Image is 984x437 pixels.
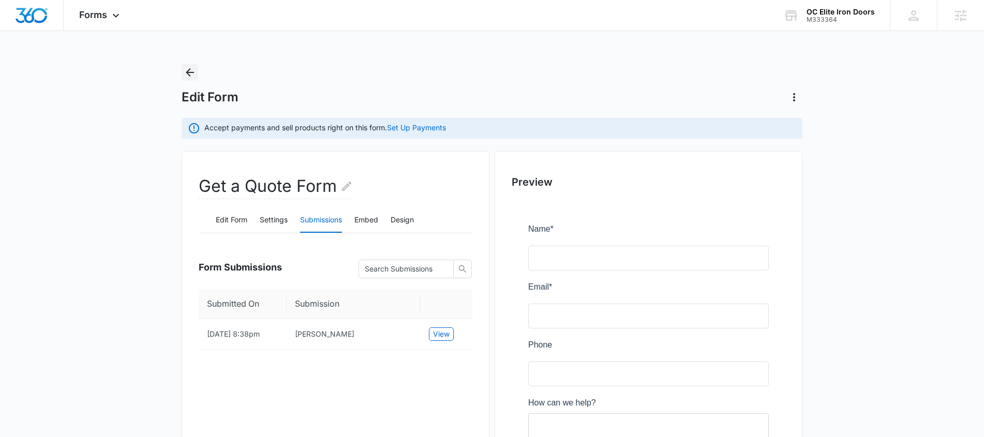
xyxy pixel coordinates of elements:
[216,208,247,233] button: Edit Form
[429,327,454,341] button: View
[340,174,353,199] button: Edit Form Name
[199,260,282,274] span: Form Submissions
[199,289,287,319] th: Submitted On
[365,263,439,275] input: Search Submissions
[287,289,421,319] th: Submission
[454,265,471,273] span: search
[512,174,785,190] h2: Preview
[10,328,85,340] label: Aluminium Windows
[786,89,802,106] button: Actions
[10,278,61,291] label: Iron Windows
[199,174,353,199] h2: Get a Quote Form
[79,9,107,20] span: Forms
[387,123,446,132] a: Set Up Payments
[10,295,103,307] label: Iron Work for Contractors
[391,208,414,233] button: Design
[199,319,287,350] td: [DATE] 8:38pm
[10,262,49,274] label: Iron Doors
[354,208,378,233] button: Embed
[300,208,342,233] button: Submissions
[207,297,271,310] span: Submitted On
[807,8,875,16] div: account name
[182,64,198,81] button: Back
[453,260,472,278] button: search
[260,208,288,233] button: Settings
[204,122,446,133] p: Accept payments and sell products right on this form.
[10,311,73,324] label: Aluminium Doors
[287,319,421,350] td: Veronica Ferrante
[182,89,238,105] h1: Edit Form
[433,328,450,340] span: View
[807,16,875,23] div: account id
[10,344,67,357] label: General Inquiry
